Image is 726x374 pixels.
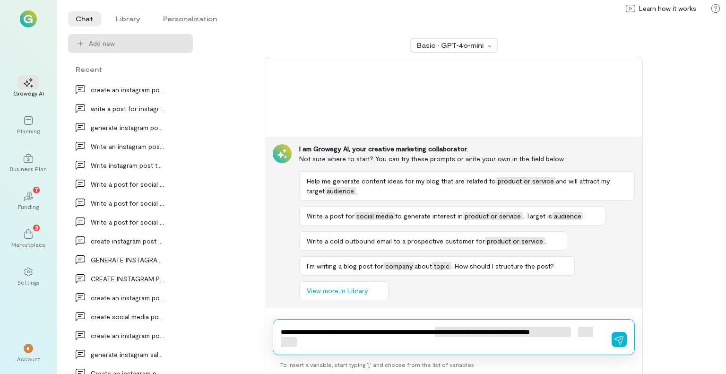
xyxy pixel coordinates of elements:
[307,237,485,245] span: Write a cold outbound email to a prospective customer for
[17,127,40,135] div: Planning
[432,262,451,270] span: topic
[91,217,164,227] div: Write a post for social media to generate interes…
[299,281,389,300] button: View more in Library
[91,349,164,359] div: generate instagram sales post for Dog owner for S…
[68,11,101,26] li: Chat
[307,286,368,296] span: View more in Library
[91,141,164,151] div: Write an instagram post for Dog lover about first…
[108,11,148,26] li: Library
[91,274,164,284] div: CREATE INSTAGRAM POST FOR Dog owner ANNOUNCING SP…
[11,146,45,180] a: Business Plan
[354,212,395,220] span: social media
[91,255,164,265] div: GENERATE INSTAGRAM POST THANKING FOR SMALL BUSINE…
[13,89,44,97] div: Growegy AI
[415,262,432,270] span: about
[91,85,164,95] div: create an instagram post asking followers what th…
[299,144,635,154] div: I am Growegy AI, your creative marketing collaborator.
[11,222,45,256] a: Marketplace
[273,355,635,374] div: To insert a variable, start typing ‘[’ and choose from the list of variables
[11,241,46,248] div: Marketplace
[356,187,357,195] span: .
[299,231,567,251] button: Write a cold outbound email to a prospective customer forproduct or service.
[299,206,605,226] button: Write a post forsocial mediato generate interest inproduct or service. Target isaudience.
[485,237,545,245] span: product or service
[91,236,164,246] div: create instagram post detailing our first vendor…
[91,331,164,340] div: create an instagram post after Re-Leashed (Patent…
[11,70,45,104] a: Growegy AI
[156,11,225,26] li: Personalization
[281,327,593,347] strong: Dog lover
[299,256,575,276] button: I’m writing a blog post forcompanyabouttopic. How should I structure the post?
[307,262,383,270] span: I’m writing a blog post for
[299,154,635,164] div: Not sure where to start? You can try these prompts or write your own in the field below.
[11,108,45,142] a: Planning
[325,187,356,195] span: audience
[10,165,47,173] div: Business Plan
[91,160,164,170] div: Write instagram post to get Dog owner excited abo…
[68,64,193,74] div: Recent
[89,39,185,48] span: Add new
[395,212,463,220] span: to generate interest in
[417,41,485,50] div: Basic · GPT‑4o‑mini
[523,212,552,220] span: . Target is
[91,293,164,303] div: create an instagram post saying happy [DATE] and…
[91,179,164,189] div: Write a post for social media to generate interes…
[91,104,164,113] div: write a post for instagram recapping weekend vend…
[17,278,40,286] div: Settings
[552,212,583,220] span: audience
[307,177,496,185] span: Help me generate content ideas for my blog that are related to
[35,185,38,194] span: 7
[307,212,354,220] span: Write a post for
[91,122,164,132] div: generate instagram post to launch [DATE] colle…
[91,198,164,208] div: Write a post for social media to generate interes…
[299,171,635,200] button: Help me generate content ideas for my blog that are related toproduct or serviceand will attract ...
[11,260,45,294] a: Settings
[11,336,45,370] div: *Account
[451,262,554,270] span: . How should I structure the post?
[496,177,556,185] span: product or service
[583,212,585,220] span: .
[383,262,415,270] span: company
[545,237,546,245] span: .
[17,355,40,363] div: Account
[18,203,39,210] div: Funding
[11,184,45,218] a: Funding
[639,4,696,13] span: Learn how it works
[463,212,523,220] span: product or service
[91,312,164,322] div: create social media post highlighting Bunny flora…
[35,223,38,232] span: 3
